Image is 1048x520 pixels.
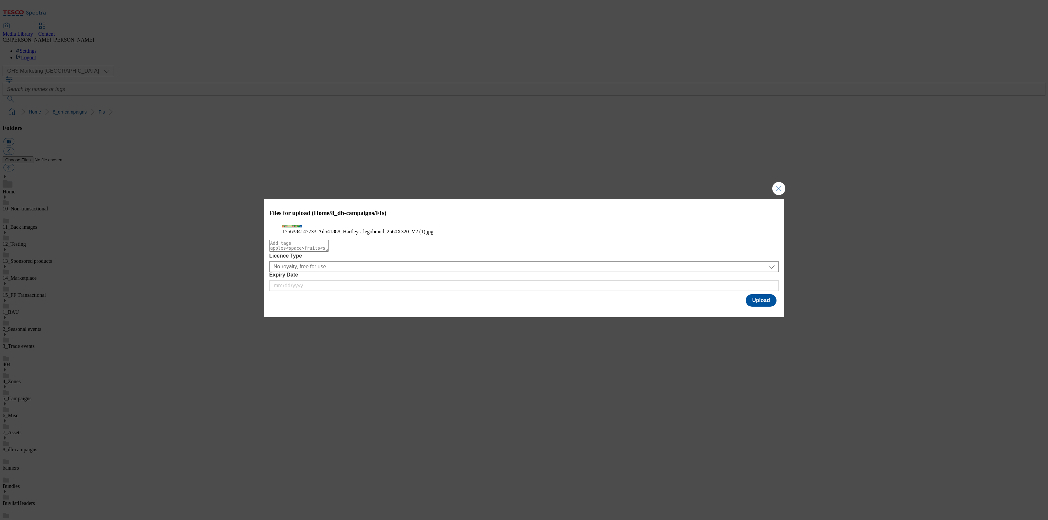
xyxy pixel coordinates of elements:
[746,294,777,307] button: Upload
[269,209,779,217] h3: Files for upload (Home/8_dh-campaigns/FIs)
[269,272,779,278] label: Expiry Date
[772,182,785,195] button: Close Modal
[264,199,784,317] div: Modal
[282,225,302,227] img: preview
[282,229,766,235] figcaption: 1756384147733-Ad541888_Hartleys_legobrand_2560X320_V2 (1).jpg
[269,253,779,259] label: Licence Type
